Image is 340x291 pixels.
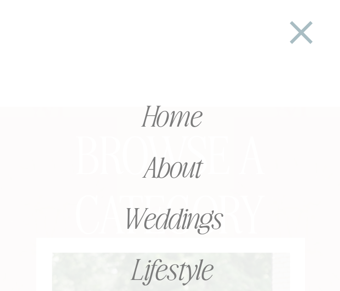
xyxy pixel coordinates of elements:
[48,99,293,132] a: Home
[48,252,293,285] a: Lifestyle
[48,201,293,234] a: Weddings
[48,150,293,183] a: About
[36,123,305,208] h2: browse a category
